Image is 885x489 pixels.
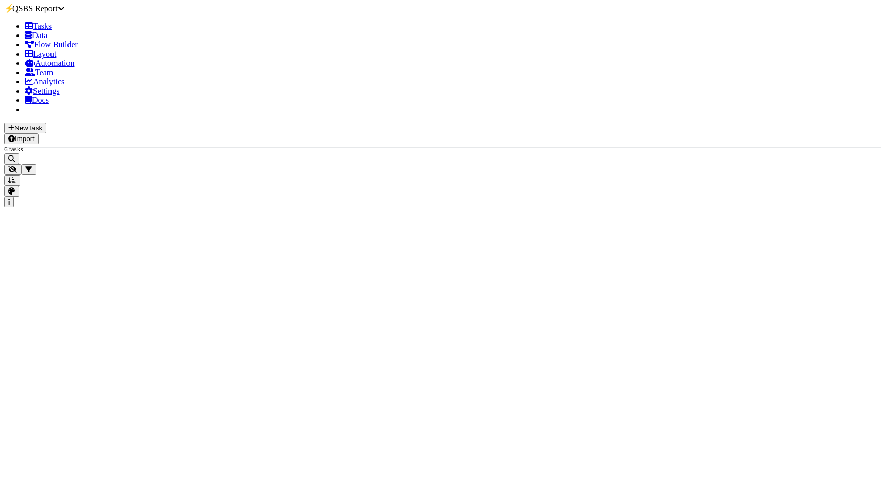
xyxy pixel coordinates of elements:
[25,77,64,86] a: Analytics
[25,49,56,58] a: Layout
[4,4,14,13] span: ⚡
[25,68,53,77] a: Team
[12,4,65,13] span: QSBS Report
[25,96,49,104] a: Docs
[25,59,74,67] a: Automation
[25,40,78,49] a: Flow Builder
[4,133,39,144] button: Import
[25,31,47,40] a: Data
[25,22,52,30] a: Tasks
[4,123,46,133] button: NewTask
[25,86,60,95] a: Settings
[4,145,23,153] small: 6 tasks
